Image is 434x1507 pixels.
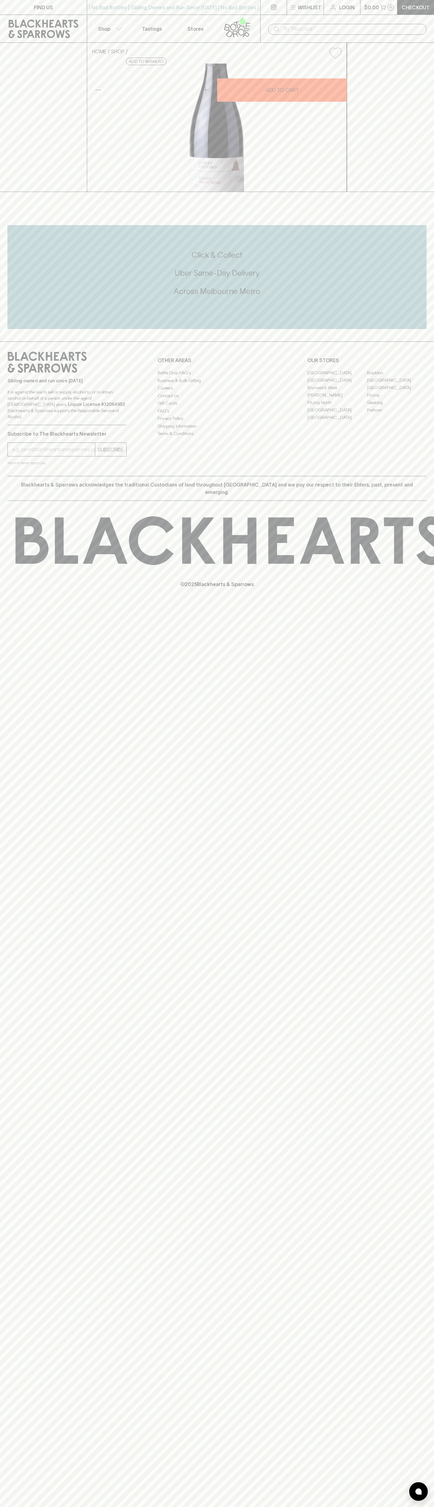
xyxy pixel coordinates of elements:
[12,445,95,455] input: e.g. jane@blackheartsandsparrows.com.au
[158,407,277,415] a: FAQ's
[130,15,174,42] a: Tastings
[7,378,127,384] p: Sibling owned and run since [DATE]
[111,49,124,54] a: SHOP
[307,406,367,414] a: [GEOGRAPHIC_DATA]
[92,49,106,54] a: HOME
[158,415,277,422] a: Privacy Policy
[126,58,167,65] button: Add to wishlist
[7,460,127,466] p: We will never spam you
[7,430,127,438] p: Subscribe to The Blackhearts Newsletter
[158,392,277,399] a: Contact Us
[217,78,347,102] button: ADD TO CART
[187,25,204,33] p: Stores
[307,357,427,364] p: OUR STORES
[307,376,367,384] a: [GEOGRAPHIC_DATA]
[68,402,125,407] strong: Liquor License #32064953
[7,268,427,278] h5: Uber Same-Day Delivery
[283,24,422,34] input: Try "Pinot noir"
[307,414,367,421] a: [GEOGRAPHIC_DATA]
[307,391,367,399] a: [PERSON_NAME]
[307,399,367,406] a: Fitzroy North
[389,6,392,9] p: 0
[307,369,367,376] a: [GEOGRAPHIC_DATA]
[87,64,347,192] img: 41274.png
[142,25,162,33] p: Tastings
[7,389,127,420] p: It is against the law to sell or supply alcohol to, or to obtain alcohol on behalf of a person un...
[158,357,277,364] p: OTHER AREAS
[298,4,321,11] p: Wishlist
[364,4,379,11] p: $0.00
[7,250,427,260] h5: Click & Collect
[327,45,344,61] button: Add to wishlist
[95,443,126,456] button: SUBSCRIBE
[415,1488,422,1495] img: bubble-icon
[367,391,427,399] a: Fitzroy
[174,15,217,42] a: Stores
[266,86,299,94] p: ADD TO CART
[367,384,427,391] a: [GEOGRAPHIC_DATA]
[12,481,422,496] p: Blackhearts & Sparrows acknowledges the traditional Custodians of land throughout [GEOGRAPHIC_DAT...
[307,384,367,391] a: Brunswick West
[402,4,430,11] p: Checkout
[158,385,277,392] a: Careers
[7,225,427,329] div: Call to action block
[98,446,124,453] p: SUBSCRIBE
[98,25,110,33] p: Shop
[158,400,277,407] a: Gift Cards
[367,406,427,414] a: Prahran
[87,15,131,42] button: Shop
[158,422,277,430] a: Shipping Information
[367,369,427,376] a: Braddon
[367,399,427,406] a: Geelong
[158,430,277,438] a: Terms & Conditions
[34,4,53,11] p: FIND US
[339,4,355,11] p: Login
[367,376,427,384] a: [GEOGRAPHIC_DATA]
[7,286,427,296] h5: Across Melbourne Metro
[158,377,277,384] a: Business & Bulk Gifting
[158,369,277,377] a: Bottle Drop FAQ's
